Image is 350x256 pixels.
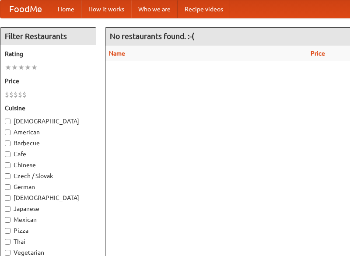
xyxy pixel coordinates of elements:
input: [DEMOGRAPHIC_DATA] [5,119,10,124]
label: Mexican [5,215,91,224]
input: Cafe [5,151,10,157]
a: How it works [81,0,131,18]
a: Name [109,50,125,57]
label: Barbecue [5,139,91,147]
label: [DEMOGRAPHIC_DATA] [5,193,91,202]
label: Pizza [5,226,91,235]
li: $ [18,90,22,99]
li: ★ [11,63,18,72]
li: $ [22,90,27,99]
a: Who we are [131,0,178,18]
li: ★ [18,63,24,72]
input: Japanese [5,206,10,212]
a: FoodMe [0,0,51,18]
h5: Price [5,77,91,85]
label: Thai [5,237,91,246]
li: $ [14,90,18,99]
li: ★ [5,63,11,72]
label: Japanese [5,204,91,213]
a: Price [311,50,325,57]
input: American [5,130,10,135]
label: [DEMOGRAPHIC_DATA] [5,117,91,126]
li: ★ [31,63,38,72]
ng-pluralize: No restaurants found. :-( [110,32,194,40]
li: $ [9,90,14,99]
input: Vegetarian [5,250,10,256]
input: Thai [5,239,10,245]
h5: Cuisine [5,104,91,112]
li: ★ [24,63,31,72]
label: Czech / Slovak [5,172,91,180]
input: Mexican [5,217,10,223]
input: Chinese [5,162,10,168]
label: Cafe [5,150,91,158]
a: Home [51,0,81,18]
a: Recipe videos [178,0,230,18]
h5: Rating [5,49,91,58]
input: German [5,184,10,190]
label: American [5,128,91,137]
input: Pizza [5,228,10,234]
li: $ [5,90,9,99]
input: Barbecue [5,140,10,146]
label: German [5,182,91,191]
h4: Filter Restaurants [0,28,96,45]
input: [DEMOGRAPHIC_DATA] [5,195,10,201]
label: Chinese [5,161,91,169]
input: Czech / Slovak [5,173,10,179]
